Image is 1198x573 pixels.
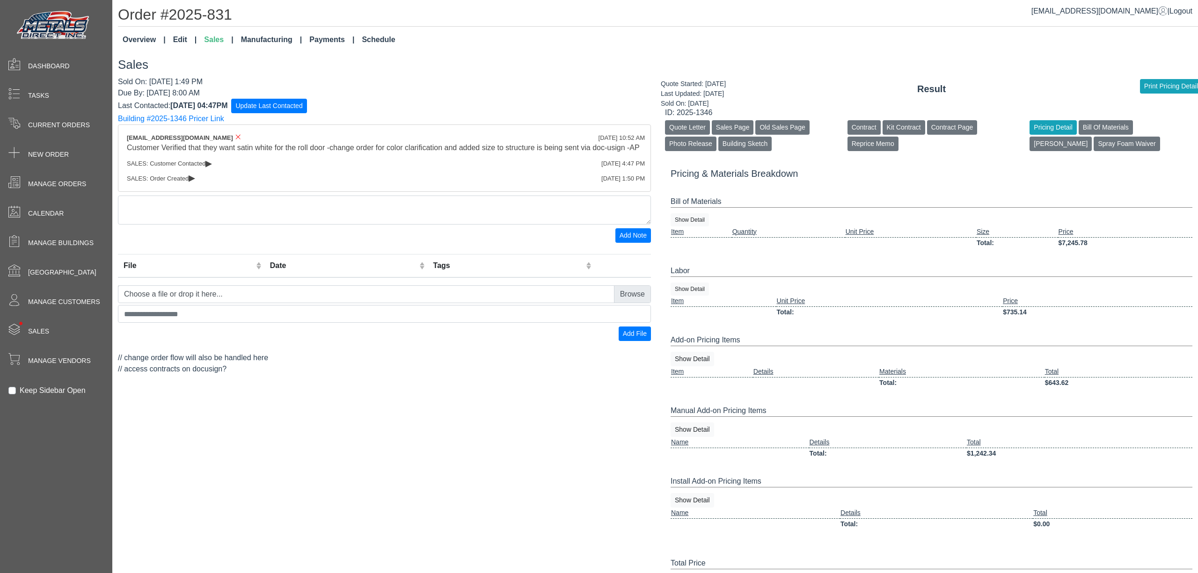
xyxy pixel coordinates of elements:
div: Due By: [DATE] 8:00 AM [118,87,651,99]
td: $1,242.34 [966,448,1192,459]
button: Building Sketch [718,137,772,151]
div: Install Add-on Pricing Items [671,476,1192,487]
div: Customer Verified that they want satin white for the roll door -change order for color clarificat... [127,142,642,153]
div: | [1031,6,1192,17]
td: Total [966,437,1192,448]
div: [DATE] 1:50 PM [601,174,645,183]
span: [EMAIL_ADDRESS][DOMAIN_NAME] [127,134,233,141]
th: Remove [594,254,651,278]
button: Spray Foam Waiver [1094,137,1160,151]
button: Kit Contract [883,120,925,135]
span: Manage Customers [28,297,100,307]
div: Result [665,82,1198,96]
h5: Pricing & Materials Breakdown [671,168,1192,179]
button: Show Detail [671,283,709,296]
img: Metals Direct Inc Logo [14,8,94,43]
div: Labor [671,265,1192,277]
td: Details [753,366,879,377]
span: • [9,308,33,339]
td: $643.62 [1045,377,1192,388]
td: Total: [776,306,1003,318]
td: Unit Price [776,296,1003,307]
div: [DATE] 4:47 PM [601,159,645,168]
div: Manual Add-on Pricing Items [671,405,1192,417]
span: Manage Orders [28,179,86,189]
div: Add-on Pricing Items [671,334,1192,346]
div: Date [270,260,417,271]
td: Name [671,437,809,448]
button: Show Detail [671,352,714,366]
div: Tags [433,260,584,271]
td: Total [1045,366,1192,377]
button: Bill Of Materials [1079,120,1133,135]
td: Quantity [732,226,845,238]
span: [DATE] 04:47PM [170,101,227,109]
button: Sales Page [712,120,754,135]
td: Total: [976,237,1058,248]
button: Contract Page [927,120,978,135]
td: Unit Price [845,226,976,238]
a: Payments [306,30,358,49]
span: ▸ [205,160,212,166]
div: Total Price [671,558,1192,569]
button: Add File [619,326,651,341]
span: [GEOGRAPHIC_DATA] [28,268,96,277]
span: Manage Buildings [28,238,94,248]
a: Building #2025-1346 Pricer Link [118,115,224,123]
span: Manage Vendors [28,356,91,366]
span: Add Note [620,232,647,239]
span: [EMAIL_ADDRESS][DOMAIN_NAME] [1031,7,1168,15]
a: Overview [119,30,169,49]
h1: Order #2025-831 [118,6,1198,27]
button: Reprice Memo [847,137,898,151]
span: Calendar [28,209,64,218]
form: Last Contacted: [118,99,651,113]
div: Sold On: [DATE] 1:49 PM [118,76,651,87]
button: Contract [847,120,881,135]
td: Total [1033,508,1192,519]
td: Total: [809,448,966,459]
label: Keep Sidebar Open [20,385,86,396]
span: Sales [28,326,49,336]
a: Edit [169,30,201,49]
td: Price [1058,226,1192,238]
a: Manufacturing [237,30,306,49]
div: Sold On: [DATE] [661,99,726,109]
div: ID: 2025-1346 [665,107,1198,118]
div: SALES: Order Created [127,174,642,183]
span: Dashboard [28,61,70,71]
span: Update Last Contacted [235,102,302,109]
td: Details [840,508,1033,519]
td: Materials [879,366,1045,377]
button: Show Detail [671,213,709,226]
span: Tasks [28,91,49,101]
td: Details [809,437,966,448]
button: Old Sales Page [755,120,809,135]
button: Add Note [615,228,651,243]
button: Pricing Detail [1030,120,1076,135]
div: SALES: Customer Contacted [127,159,642,168]
td: Item [671,366,753,377]
span: New Order [28,150,69,160]
h3: Sales [118,58,1198,72]
button: Show Detail [671,422,714,437]
td: Size [976,226,1058,238]
td: $7,245.78 [1058,237,1192,248]
td: Item [671,296,776,307]
td: Total: [840,518,1033,529]
td: Name [671,508,840,519]
div: Bill of Materials [671,196,1192,208]
td: Total: [879,377,1045,388]
div: Quote Started: [DATE] [661,79,726,89]
a: Schedule [358,30,399,49]
td: Item [671,226,732,238]
button: Quote Letter [665,120,710,135]
span: Add File [623,330,647,337]
span: ▸ [189,174,195,181]
div: [DATE] 10:52 AM [599,133,645,143]
button: [PERSON_NAME] [1030,137,1092,151]
td: $0.00 [1033,518,1192,529]
button: Photo Release [665,137,716,151]
a: Sales [200,30,237,49]
td: Price [1002,296,1192,307]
